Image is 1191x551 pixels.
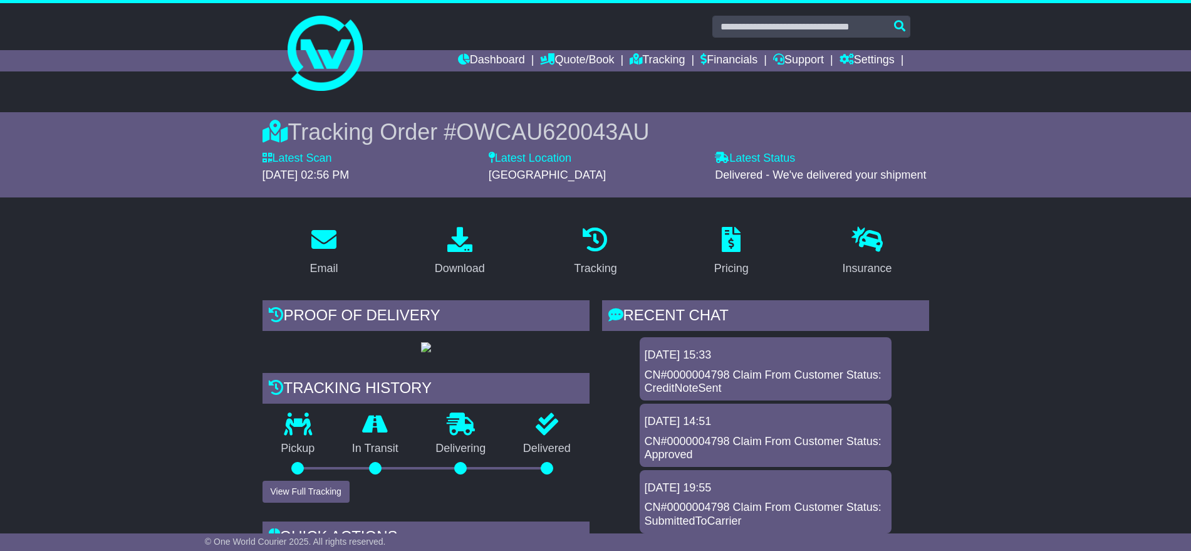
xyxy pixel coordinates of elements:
[263,300,590,334] div: Proof of Delivery
[714,260,749,277] div: Pricing
[645,349,887,362] div: [DATE] 15:33
[417,442,505,456] p: Delivering
[645,435,887,462] div: CN#0000004798 Claim From Customer Status: Approved
[840,50,895,71] a: Settings
[301,223,346,281] a: Email
[263,481,350,503] button: View Full Tracking
[602,300,929,334] div: RECENT CHAT
[540,50,614,71] a: Quote/Book
[706,223,757,281] a: Pricing
[700,50,757,71] a: Financials
[309,260,338,277] div: Email
[263,118,929,145] div: Tracking Order #
[504,442,590,456] p: Delivered
[458,50,525,71] a: Dashboard
[835,223,900,281] a: Insurance
[263,442,334,456] p: Pickup
[489,169,606,181] span: [GEOGRAPHIC_DATA]
[645,501,887,528] div: CN#0000004798 Claim From Customer Status: SubmittedToCarrier
[263,373,590,407] div: Tracking history
[773,50,824,71] a: Support
[263,152,332,165] label: Latest Scan
[715,152,795,165] label: Latest Status
[205,537,386,547] span: © One World Courier 2025. All rights reserved.
[566,223,625,281] a: Tracking
[456,119,649,145] span: OWCAU620043AU
[715,169,926,181] span: Delivered - We've delivered your shipment
[333,442,417,456] p: In Transit
[421,342,431,352] img: GetPodImage
[645,369,887,396] div: CN#0000004798 Claim From Customer Status: CreditNoteSent
[427,223,493,281] a: Download
[489,152,571,165] label: Latest Location
[630,50,685,71] a: Tracking
[435,260,485,277] div: Download
[645,415,887,429] div: [DATE] 14:51
[645,481,887,495] div: [DATE] 19:55
[263,169,350,181] span: [DATE] 02:56 PM
[843,260,892,277] div: Insurance
[574,260,616,277] div: Tracking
